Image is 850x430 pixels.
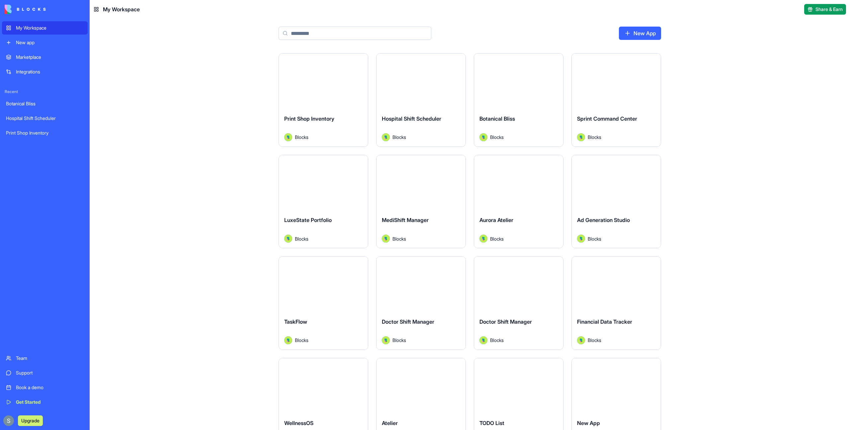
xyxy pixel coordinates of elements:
div: Print Shop Inventory [6,130,84,136]
span: My Workspace [103,5,140,13]
span: Blocks [295,235,308,242]
span: Sprint Command Center [577,115,637,122]
span: Aurora Atelier [479,217,513,223]
a: LuxeState PortfolioAvatarBlocks [279,155,368,249]
img: Avatar [479,235,487,243]
a: Doctor Shift ManagerAvatarBlocks [474,256,563,350]
a: Sprint Command CenterAvatarBlocks [571,53,661,147]
img: Avatar [382,336,390,344]
a: Print Shop Inventory [2,126,88,140]
img: Avatar [577,336,585,344]
img: Avatar [479,336,487,344]
a: My Workspace [2,21,88,35]
img: Avatar [284,235,292,243]
a: Financial Data TrackerAvatarBlocks [571,256,661,350]
a: Team [2,352,88,365]
div: New app [16,39,84,46]
a: Upgrade [18,417,43,424]
span: Hospital Shift Scheduler [382,115,441,122]
span: Doctor Shift Manager [479,318,532,325]
span: Financial Data Tracker [577,318,632,325]
a: TaskFlowAvatarBlocks [279,256,368,350]
a: Aurora AtelierAvatarBlocks [474,155,563,249]
a: Botanical Bliss [2,97,88,110]
img: Avatar [577,235,585,243]
span: Blocks [588,337,601,344]
img: logo [5,5,46,14]
a: Ad Generation StudioAvatarBlocks [571,155,661,249]
img: Avatar [382,133,390,141]
span: TaskFlow [284,318,307,325]
a: Print Shop InventoryAvatarBlocks [279,53,368,147]
span: Recent [2,89,88,94]
img: ACg8ocKnDTHbS00rqwWSHQfXf8ia04QnQtz5EDX_Ef5UNrjqV-k=s96-c [3,415,14,426]
span: Blocks [392,235,406,242]
a: Integrations [2,65,88,78]
a: MediShift ManagerAvatarBlocks [376,155,466,249]
a: Hospital Shift Scheduler [2,112,88,125]
span: Blocks [295,134,308,141]
span: Blocks [392,134,406,141]
span: Ad Generation Studio [577,217,630,223]
a: New app [2,36,88,49]
span: MediShift Manager [382,217,429,223]
span: WellnessOS [284,420,313,426]
span: Botanical Bliss [479,115,515,122]
div: Support [16,370,84,376]
div: Integrations [16,68,84,75]
span: TODO List [479,420,504,426]
div: Marketplace [16,54,84,60]
div: Get Started [16,399,84,405]
a: Get Started [2,395,88,409]
span: New App [577,420,600,426]
a: Botanical BlissAvatarBlocks [474,53,563,147]
span: Blocks [588,134,601,141]
div: Botanical Bliss [6,100,84,107]
button: Upgrade [18,415,43,426]
a: Marketplace [2,51,88,64]
span: Print Shop Inventory [284,115,334,122]
span: Blocks [490,235,504,242]
span: Blocks [490,134,504,141]
img: Avatar [382,235,390,243]
div: Book a demo [16,384,84,391]
span: Blocks [588,235,601,242]
img: Avatar [284,336,292,344]
div: Hospital Shift Scheduler [6,115,84,122]
img: Avatar [577,133,585,141]
a: Book a demo [2,381,88,394]
span: Doctor Shift Manager [382,318,434,325]
span: Blocks [295,337,308,344]
a: Hospital Shift SchedulerAvatarBlocks [376,53,466,147]
img: Avatar [284,133,292,141]
button: Share & Earn [804,4,846,15]
span: LuxeState Portfolio [284,217,332,223]
span: Share & Earn [815,6,843,13]
img: Avatar [479,133,487,141]
a: Doctor Shift ManagerAvatarBlocks [376,256,466,350]
span: Blocks [490,337,504,344]
div: My Workspace [16,25,84,31]
a: New App [619,27,661,40]
div: Team [16,355,84,362]
a: Support [2,366,88,379]
span: Blocks [392,337,406,344]
span: Atelier [382,420,398,426]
